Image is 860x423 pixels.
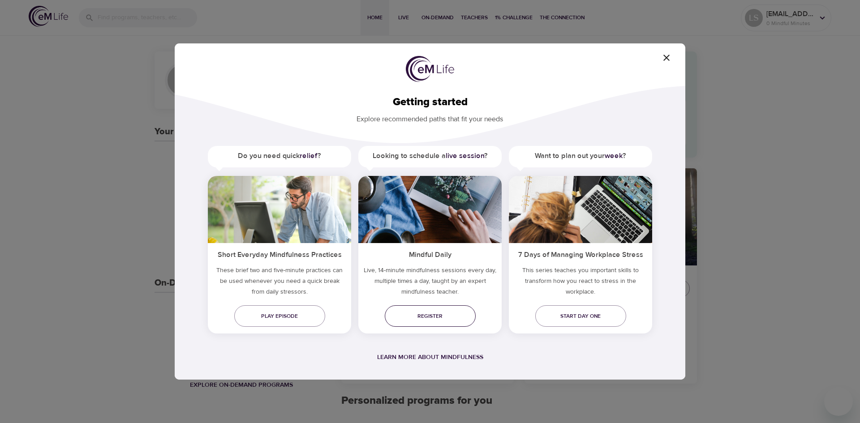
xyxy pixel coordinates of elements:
[509,265,652,301] p: This series teaches you important skills to transform how you react to stress in the workplace.
[392,312,469,321] span: Register
[358,243,502,265] h5: Mindful Daily
[377,353,483,361] a: Learn more about mindfulness
[542,312,619,321] span: Start day one
[300,151,318,160] a: relief
[189,96,671,109] h2: Getting started
[535,305,626,327] a: Start day one
[208,265,351,301] h5: These brief two and five-minute practices can be used whenever you need a quick break from daily ...
[208,176,351,243] img: ims
[509,243,652,265] h5: 7 Days of Managing Workplace Stress
[189,109,671,124] p: Explore recommended paths that fit your needs
[208,243,351,265] h5: Short Everyday Mindfulness Practices
[509,146,652,166] h5: Want to plan out your ?
[605,151,623,160] a: week
[406,56,454,82] img: logo
[241,312,318,321] span: Play episode
[509,176,652,243] img: ims
[208,146,351,166] h5: Do you need quick ?
[234,305,325,327] a: Play episode
[358,176,502,243] img: ims
[446,151,484,160] a: live session
[358,265,502,301] p: Live, 14-minute mindfulness sessions every day, multiple times a day, taught by an expert mindful...
[385,305,476,327] a: Register
[358,146,502,166] h5: Looking to schedule a ?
